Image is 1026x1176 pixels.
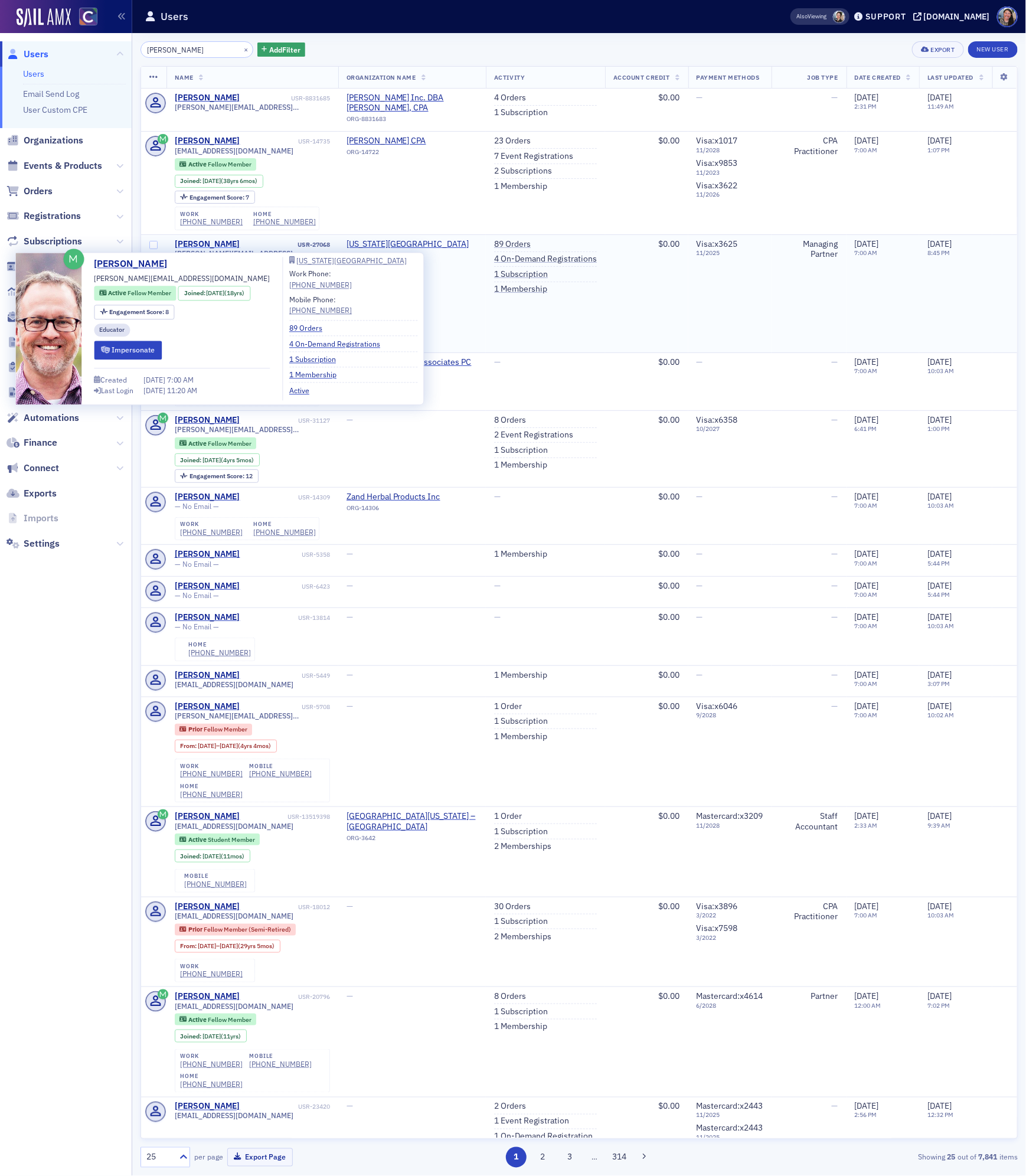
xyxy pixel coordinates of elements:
span: Job Type [808,73,838,81]
span: $0.00 [659,414,680,425]
a: Email Marketing [6,311,94,324]
div: [PERSON_NAME] [175,991,240,1002]
a: [PHONE_NUMBER] [184,880,247,888]
a: User Custom CPE [23,104,87,115]
div: Joined: 2007-09-30 00:00:00 [178,286,250,301]
div: [PHONE_NUMBER] [253,217,316,226]
a: Users [6,48,48,61]
span: [DATE] [202,456,221,464]
div: [PHONE_NUMBER] [289,279,352,290]
span: — [832,414,838,425]
span: Orders [24,185,53,198]
span: Payment Methods [697,73,760,81]
span: Active [108,289,128,298]
div: [PERSON_NAME] [175,549,240,560]
div: [PERSON_NAME] [175,612,240,623]
div: 12 [189,473,253,479]
div: Active: Active: Fellow Member [175,437,257,449]
div: 7 [189,194,249,201]
a: 2 Memberships [494,841,551,852]
a: 1 Membership [494,670,547,681]
span: 11 / 2025 [697,249,763,257]
span: Engagement Score : [189,193,246,201]
span: Michael Plato Inc. DBA Michael Plato, CPA [347,93,478,113]
a: 30 Orders [494,901,531,912]
a: [PERSON_NAME] [175,492,240,502]
span: Exports [24,487,57,500]
a: 1 Membership [494,731,547,742]
a: SailAMX [17,8,71,27]
a: New User [968,41,1018,58]
a: Active [289,385,318,396]
button: 2 [532,1147,553,1168]
a: [PHONE_NUMBER] [180,1080,243,1089]
span: — [697,357,703,367]
a: 2 Event Registrations [494,430,573,440]
span: [DATE] [927,239,952,249]
div: [DOMAIN_NAME] [924,11,990,22]
span: Fellow Member [208,160,251,168]
div: [PERSON_NAME] [175,136,240,146]
time: 7:00 AM [855,501,878,509]
span: Joined : [180,177,202,185]
div: CPA Practitioner [780,136,838,156]
a: Active Fellow Member [179,439,251,447]
div: [PHONE_NUMBER] [180,769,243,778]
span: Last Updated [927,73,973,81]
span: [PERSON_NAME][EMAIL_ADDRESS][DOMAIN_NAME] [94,273,270,284]
span: $0.00 [659,135,680,146]
span: Name [175,73,194,81]
a: [PERSON_NAME] [175,811,240,822]
button: 1 [506,1147,527,1168]
a: Imports [6,512,58,525]
span: Profile [997,6,1018,27]
button: AddFilter [257,43,306,57]
time: 10:03 AM [927,367,954,375]
div: [PERSON_NAME] [175,670,240,681]
a: [PHONE_NUMBER] [188,648,251,657]
a: Active Fellow Member [99,289,171,298]
div: [PHONE_NUMBER] [180,1060,243,1069]
span: — [494,491,501,502]
span: Fellow Member [204,725,247,733]
a: 1 On-Demand Registration [494,1132,593,1142]
a: Automations [6,411,79,424]
div: Managing Partner [780,239,838,260]
label: per page [194,1152,223,1162]
button: × [241,44,251,54]
div: home [253,521,316,528]
div: USR-27068 [242,241,330,249]
span: University of Colorado – CO Springs [347,811,478,832]
span: [DATE] [144,375,168,385]
a: [PERSON_NAME] [94,257,177,272]
div: USR-31127 [242,417,330,424]
span: Engagement Score : [189,472,246,480]
span: [EMAIL_ADDRESS][DOMAIN_NAME] [175,146,294,155]
a: Connect [6,462,59,475]
a: 1 Membership [494,181,547,192]
span: Zand Herbal Products Inc [347,492,454,502]
button: 314 [609,1147,630,1168]
time: 6:41 PM [855,424,877,433]
span: [DATE] [855,92,879,103]
button: 3 [560,1147,580,1168]
span: Add Filter [269,44,300,55]
span: 11 / 2026 [697,191,763,198]
span: 7:00 AM [168,375,194,385]
div: [PERSON_NAME] [175,415,240,426]
a: 4 On-Demand Registrations [289,338,389,349]
span: — [697,92,703,103]
a: Content [6,336,58,349]
span: Date Created [855,73,901,81]
a: 1 Subscription [494,916,548,927]
a: [PHONE_NUMBER] [180,790,243,799]
a: 8 Orders [494,991,526,1002]
time: 1:00 PM [927,424,950,433]
span: Fellow Member [208,439,251,447]
div: [PHONE_NUMBER] [289,305,352,316]
a: 7 Event Registrations [494,151,573,162]
div: Support [865,11,906,22]
a: [PHONE_NUMBER] [180,528,243,537]
a: Registrations [6,210,81,223]
span: Active [188,160,208,168]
